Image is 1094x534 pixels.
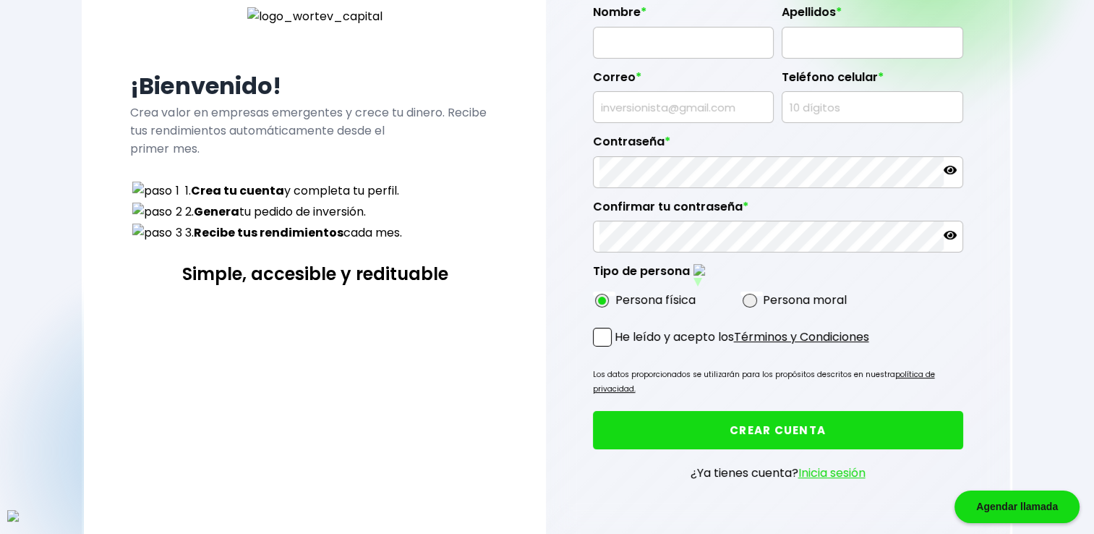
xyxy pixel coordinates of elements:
p: Los datos proporcionados se utilizarán para los propósitos descritos en nuestra [593,368,963,397]
p: He leído y acepto los [615,328,869,346]
img: paso 2 [132,203,181,221]
img: paso 1 [132,182,179,200]
img: paso 3 [132,224,181,242]
label: Tipo de persona [593,264,705,287]
img: logo_wortev_capital [247,7,383,25]
a: política de privacidad. [593,369,935,394]
img: tooltip-black-small.png [693,264,705,276]
td: 3. cada mes. [184,223,402,242]
label: Confirmar tu contraseña [593,200,963,221]
input: inversionista@gmail.com [599,92,768,122]
a: Términos y Condiciones [734,329,869,345]
label: Persona física [615,291,696,309]
h3: Simple, accesible y redituable [130,261,499,287]
strong: Genera [193,203,239,220]
p: Crea valor en empresas emergentes y crece tu dinero. Recibe tus rendimientos automáticamente desd... [130,103,499,158]
button: CREAR CUENTA [593,411,963,449]
label: Nombre [593,5,774,27]
img: logos_whatsapp-icon.svg [7,510,19,522]
a: Inicia sesión [798,465,866,481]
td: 1. y completa tu perfil. [184,181,402,200]
label: Teléfono celular [782,70,963,92]
h2: ¡Bienvenido! [130,69,499,103]
input: 10 dígitos [788,92,957,122]
strong: Recibe tus rendimientos [193,224,343,241]
label: Apellidos [782,5,963,27]
label: Contraseña [593,135,963,156]
p: ¿Ya tienes cuenta? [691,464,866,482]
label: Correo [593,70,774,92]
td: 2. tu pedido de inversión. [184,202,402,221]
div: Agendar llamada [954,491,1080,523]
label: Persona moral [763,291,847,309]
strong: Crea tu cuenta [190,182,283,199]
